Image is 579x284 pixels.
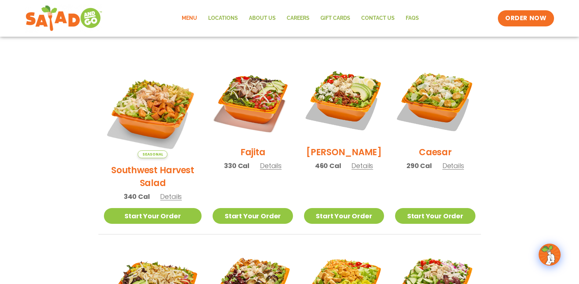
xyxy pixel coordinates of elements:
[315,161,341,171] span: 460 Cal
[138,150,167,158] span: Seasonal
[260,161,282,170] span: Details
[395,60,475,140] img: Product photo for Caesar Salad
[304,60,384,140] img: Product photo for Cobb Salad
[224,161,249,171] span: 330 Cal
[304,208,384,224] a: Start Your Order
[505,14,546,23] span: ORDER NOW
[203,10,243,27] a: Locations
[351,161,373,170] span: Details
[306,146,382,159] h2: [PERSON_NAME]
[25,4,103,33] img: new-SAG-logo-768×292
[240,146,265,159] h2: Fajita
[539,244,560,265] img: wpChatIcon
[498,10,554,26] a: ORDER NOW
[442,161,464,170] span: Details
[356,10,400,27] a: Contact Us
[400,10,424,27] a: FAQs
[213,208,293,224] a: Start Your Order
[124,192,150,201] span: 340 Cal
[395,208,475,224] a: Start Your Order
[406,161,432,171] span: 290 Cal
[104,60,202,158] img: Product photo for Southwest Harvest Salad
[315,10,356,27] a: GIFT CARDS
[419,146,452,159] h2: Caesar
[281,10,315,27] a: Careers
[104,208,202,224] a: Start Your Order
[104,164,202,189] h2: Southwest Harvest Salad
[160,192,182,201] span: Details
[176,10,203,27] a: Menu
[176,10,424,27] nav: Menu
[243,10,281,27] a: About Us
[213,60,293,140] img: Product photo for Fajita Salad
